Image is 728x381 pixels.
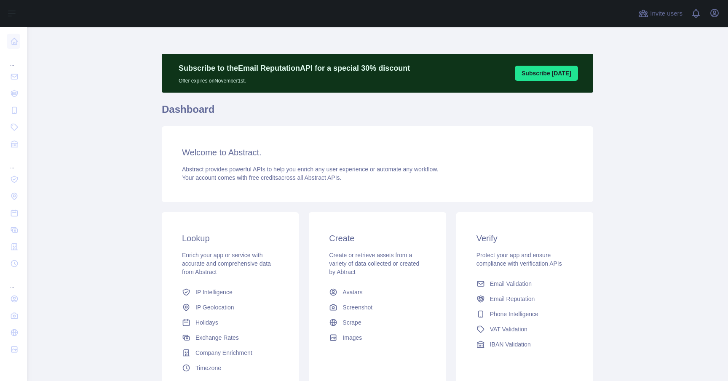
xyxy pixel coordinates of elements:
span: Email Reputation [490,295,535,303]
h3: Create [329,232,426,244]
a: Phone Intelligence [473,306,576,322]
span: Screenshot [343,303,372,312]
span: free credits [249,174,278,181]
span: Holidays [195,318,218,327]
span: Company Enrichment [195,349,252,357]
a: Email Reputation [473,291,576,306]
a: Email Validation [473,276,576,291]
span: Email Validation [490,280,532,288]
h3: Welcome to Abstract. [182,147,573,158]
div: ... [7,51,20,67]
div: ... [7,153,20,170]
a: Images [326,330,429,345]
span: Scrape [343,318,361,327]
span: IP Intelligence [195,288,233,296]
span: IP Geolocation [195,303,234,312]
span: IBAN Validation [490,340,531,349]
span: Exchange Rates [195,333,239,342]
a: IP Intelligence [179,285,282,300]
a: Screenshot [326,300,429,315]
a: Avatars [326,285,429,300]
button: Subscribe [DATE] [515,66,578,81]
a: Company Enrichment [179,345,282,360]
span: Invite users [650,9,682,19]
h3: Verify [476,232,573,244]
span: Create or retrieve assets from a variety of data collected or created by Abtract [329,252,419,275]
span: VAT Validation [490,325,527,333]
span: Images [343,333,362,342]
span: Timezone [195,364,221,372]
button: Invite users [637,7,684,20]
p: Offer expires on November 1st. [179,74,410,84]
a: IP Geolocation [179,300,282,315]
a: Timezone [179,360,282,376]
span: Enrich your app or service with accurate and comprehensive data from Abstract [182,252,271,275]
h1: Dashboard [162,103,593,123]
a: Exchange Rates [179,330,282,345]
h3: Lookup [182,232,278,244]
a: IBAN Validation [473,337,576,352]
span: Protect your app and ensure compliance with verification APIs [476,252,562,267]
div: ... [7,273,20,290]
p: Subscribe to the Email Reputation API for a special 30 % discount [179,62,410,74]
a: Scrape [326,315,429,330]
span: Phone Intelligence [490,310,538,318]
span: Abstract provides powerful APIs to help you enrich any user experience or automate any workflow. [182,166,439,173]
span: Your account comes with across all Abstract APIs. [182,174,341,181]
span: Avatars [343,288,362,296]
a: Holidays [179,315,282,330]
a: VAT Validation [473,322,576,337]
